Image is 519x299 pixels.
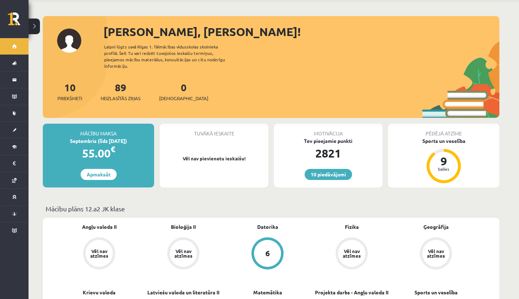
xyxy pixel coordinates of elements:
[274,124,382,137] div: Motivācija
[159,81,208,102] a: 0[DEMOGRAPHIC_DATA]
[414,289,458,296] a: Sports un veselība
[225,237,310,271] a: 6
[57,237,141,271] a: Vēl nav atzīmes
[43,137,154,145] div: Septembris (līdz [DATE])
[423,223,449,231] a: Ģeogrāfija
[342,249,362,258] div: Vēl nav atzīmes
[101,95,141,102] span: Neizlasītās ziņas
[101,81,141,102] a: 89Neizlasītās ziņas
[394,237,478,271] a: Vēl nav atzīmes
[426,249,446,258] div: Vēl nav atzīmes
[81,169,117,180] a: Apmaksāt
[89,249,109,258] div: Vēl nav atzīmes
[171,223,196,231] a: Bioloģija II
[257,223,278,231] a: Datorika
[388,124,499,137] div: Pēdējā atzīme
[345,223,359,231] a: Fizika
[103,23,499,40] div: [PERSON_NAME], [PERSON_NAME]!
[147,289,219,296] a: Latviešu valoda un literatūra II
[274,145,382,162] div: 2821
[159,95,208,102] span: [DEMOGRAPHIC_DATA]
[57,95,82,102] span: Priekšmeti
[8,12,29,30] a: Rīgas 1. Tālmācības vidusskola
[173,249,193,258] div: Vēl nav atzīmes
[315,289,388,296] a: Projekta darbs - Angļu valoda II
[111,144,115,154] span: €
[310,237,394,271] a: Vēl nav atzīmes
[104,43,238,69] div: Laipni lūgts savā Rīgas 1. Tālmācības vidusskolas skolnieka profilā. Šeit Tu vari redzēt tuvojošo...
[141,237,225,271] a: Vēl nav atzīmes
[274,137,382,145] div: Tev pieejamie punkti
[388,137,499,184] a: Sports un veselība 9 balles
[388,137,499,145] div: Sports un veselība
[265,249,270,257] div: 6
[433,155,454,167] div: 9
[163,155,265,162] p: Vēl nav pievienotu ieskaišu!
[82,223,117,231] a: Angļu valoda II
[43,145,154,162] div: 55.00
[46,204,497,213] p: Mācību plāns 12.a2 JK klase
[253,289,282,296] a: Matemātika
[160,124,268,137] div: Tuvākā ieskaite
[305,169,352,180] a: 10 piedāvājumi
[433,167,454,171] div: balles
[57,81,82,102] a: 10Priekšmeti
[43,124,154,137] div: Mācību maksa
[83,289,116,296] a: Krievu valoda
